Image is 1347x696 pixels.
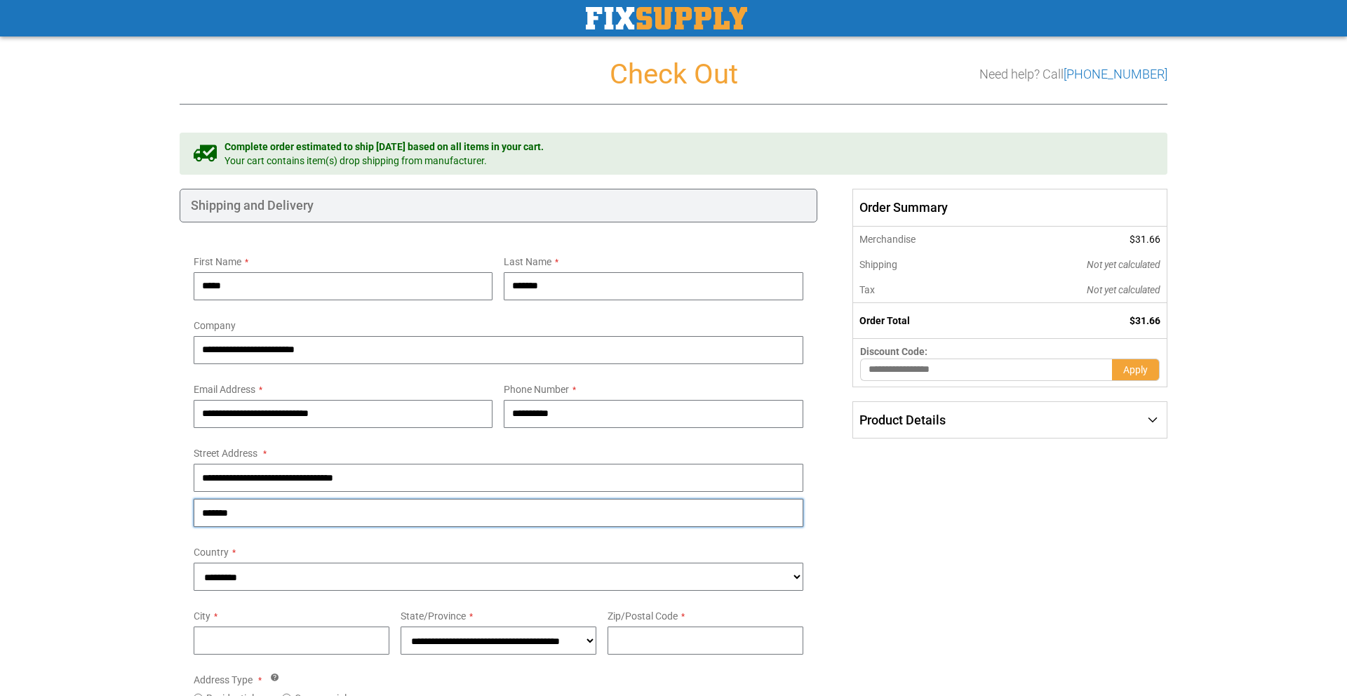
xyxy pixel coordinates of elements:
[194,610,210,622] span: City
[852,277,992,303] th: Tax
[852,227,992,252] th: Merchandise
[608,610,678,622] span: Zip/Postal Code
[586,7,747,29] img: Fix Industrial Supply
[194,448,257,459] span: Street Address
[586,7,747,29] a: store logo
[194,256,241,267] span: First Name
[401,610,466,622] span: State/Province
[1123,364,1148,375] span: Apply
[1130,234,1160,245] span: $31.66
[859,259,897,270] span: Shipping
[194,547,229,558] span: Country
[1112,359,1160,381] button: Apply
[1064,67,1167,81] a: [PHONE_NUMBER]
[859,413,946,427] span: Product Details
[504,256,551,267] span: Last Name
[1130,315,1160,326] span: $31.66
[1087,259,1160,270] span: Not yet calculated
[1087,284,1160,295] span: Not yet calculated
[859,315,910,326] strong: Order Total
[224,154,544,168] span: Your cart contains item(s) drop shipping from manufacturer.
[852,189,1167,227] span: Order Summary
[860,346,927,357] span: Discount Code:
[979,67,1167,81] h3: Need help? Call
[194,674,253,685] span: Address Type
[180,59,1167,90] h1: Check Out
[194,384,255,395] span: Email Address
[180,189,817,222] div: Shipping and Delivery
[504,384,569,395] span: Phone Number
[224,140,544,154] span: Complete order estimated to ship [DATE] based on all items in your cart.
[194,320,236,331] span: Company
